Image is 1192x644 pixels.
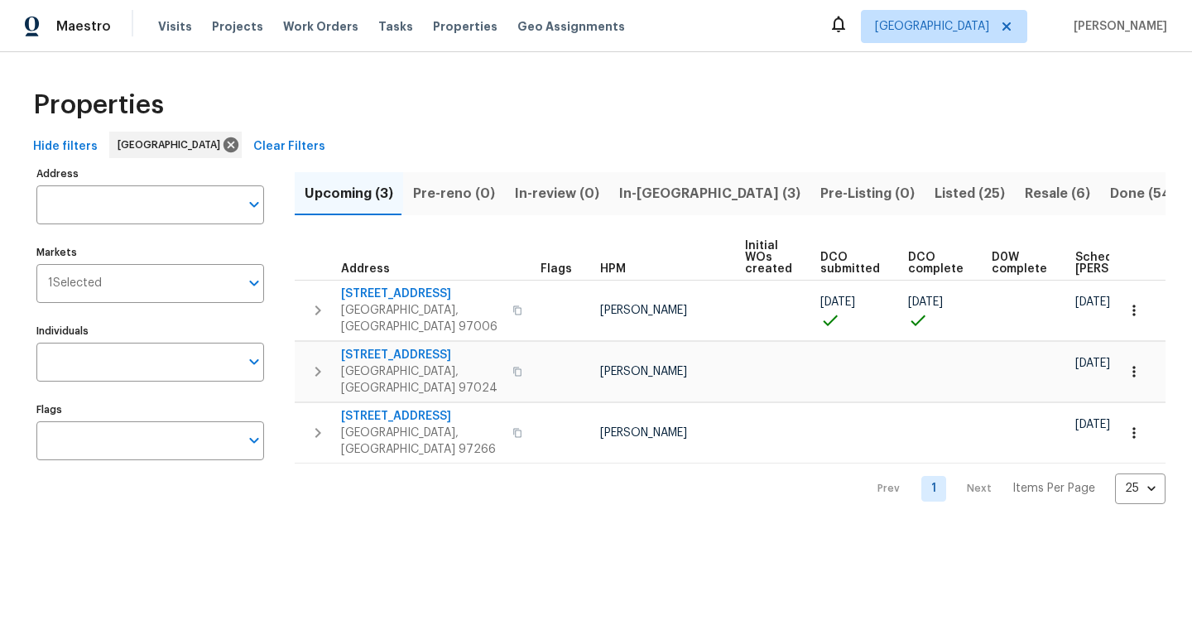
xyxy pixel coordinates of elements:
button: Open [243,193,266,216]
span: Flags [541,263,572,275]
div: 25 [1115,467,1166,510]
span: Properties [433,18,497,35]
span: Projects [212,18,263,35]
span: Maestro [56,18,111,35]
div: [GEOGRAPHIC_DATA] [109,132,242,158]
span: [GEOGRAPHIC_DATA], [GEOGRAPHIC_DATA] 97006 [341,302,502,335]
span: In-review (0) [515,182,599,205]
p: Items Per Page [1012,480,1095,497]
span: [DATE] [1075,358,1110,369]
span: [DATE] [908,296,943,308]
span: Pre-Listing (0) [820,182,915,205]
span: Geo Assignments [517,18,625,35]
label: Individuals [36,326,264,336]
span: [PERSON_NAME] [600,305,687,316]
span: [DATE] [1075,296,1110,308]
nav: Pagination Navigation [862,473,1166,504]
button: Open [243,350,266,373]
span: [STREET_ADDRESS] [341,408,502,425]
span: 1 Selected [48,276,102,291]
span: Hide filters [33,137,98,157]
label: Markets [36,248,264,257]
span: Properties [33,97,164,113]
span: Work Orders [283,18,358,35]
span: Pre-reno (0) [413,182,495,205]
span: [GEOGRAPHIC_DATA], [GEOGRAPHIC_DATA] 97266 [341,425,502,458]
button: Open [243,429,266,452]
span: [PERSON_NAME] [1067,18,1167,35]
span: Tasks [378,21,413,32]
span: Upcoming (3) [305,182,393,205]
span: Clear Filters [253,137,325,157]
span: [PERSON_NAME] [600,427,687,439]
span: Done (548) [1110,182,1185,205]
label: Address [36,169,264,179]
span: In-[GEOGRAPHIC_DATA] (3) [619,182,800,205]
button: Clear Filters [247,132,332,162]
span: Visits [158,18,192,35]
span: [GEOGRAPHIC_DATA] [118,137,227,153]
span: DCO complete [908,252,964,275]
span: [GEOGRAPHIC_DATA], [GEOGRAPHIC_DATA] 97024 [341,363,502,396]
span: [GEOGRAPHIC_DATA] [875,18,989,35]
span: D0W complete [992,252,1047,275]
span: [DATE] [820,296,855,308]
span: Initial WOs created [745,240,792,275]
span: [STREET_ADDRESS] [341,286,502,302]
span: HPM [600,263,626,275]
span: Scheduled [PERSON_NAME] [1075,252,1169,275]
label: Flags [36,405,264,415]
span: [DATE] [1075,419,1110,430]
span: Address [341,263,390,275]
span: [STREET_ADDRESS] [341,347,502,363]
span: Listed (25) [935,182,1005,205]
span: Resale (6) [1025,182,1090,205]
a: Goto page 1 [921,476,946,502]
button: Hide filters [26,132,104,162]
span: DCO submitted [820,252,880,275]
span: [PERSON_NAME] [600,366,687,377]
button: Open [243,272,266,295]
